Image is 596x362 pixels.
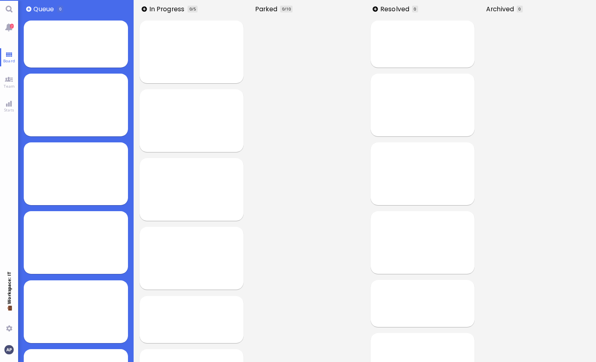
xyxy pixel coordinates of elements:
[285,6,291,12] span: /10
[380,4,412,14] span: Resolved
[486,4,517,14] span: Archived
[373,6,378,12] button: Add
[142,6,147,12] button: Add
[6,304,12,322] span: 💼 Workspace: IT
[1,58,17,64] span: Board
[2,83,17,89] span: Team
[26,6,31,12] button: Add
[2,107,16,113] span: Stats
[282,6,285,12] span: 0
[192,6,196,12] span: /5
[10,24,14,29] span: 2
[518,6,521,12] span: 0
[190,6,192,12] span: 0
[59,6,62,12] span: 0
[33,4,56,14] span: Queue
[4,345,13,354] img: You
[255,4,280,14] span: Parked
[414,6,416,12] span: 0
[149,4,187,14] span: In progress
